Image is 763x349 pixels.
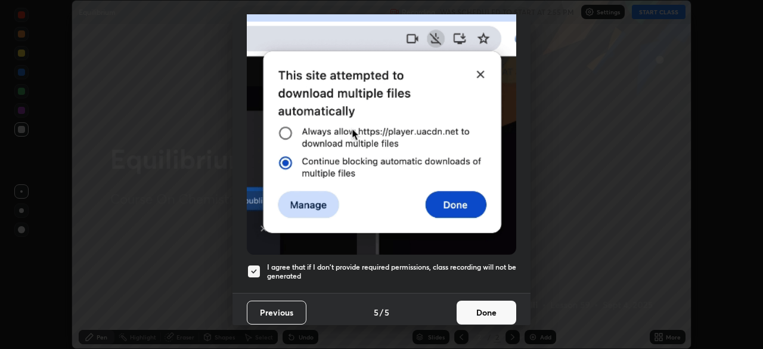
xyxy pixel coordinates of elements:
h5: I agree that if I don't provide required permissions, class recording will not be generated [267,262,516,281]
button: Done [457,301,516,325]
h4: 5 [374,306,379,319]
h4: 5 [384,306,389,319]
button: Previous [247,301,306,325]
h4: / [380,306,383,319]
